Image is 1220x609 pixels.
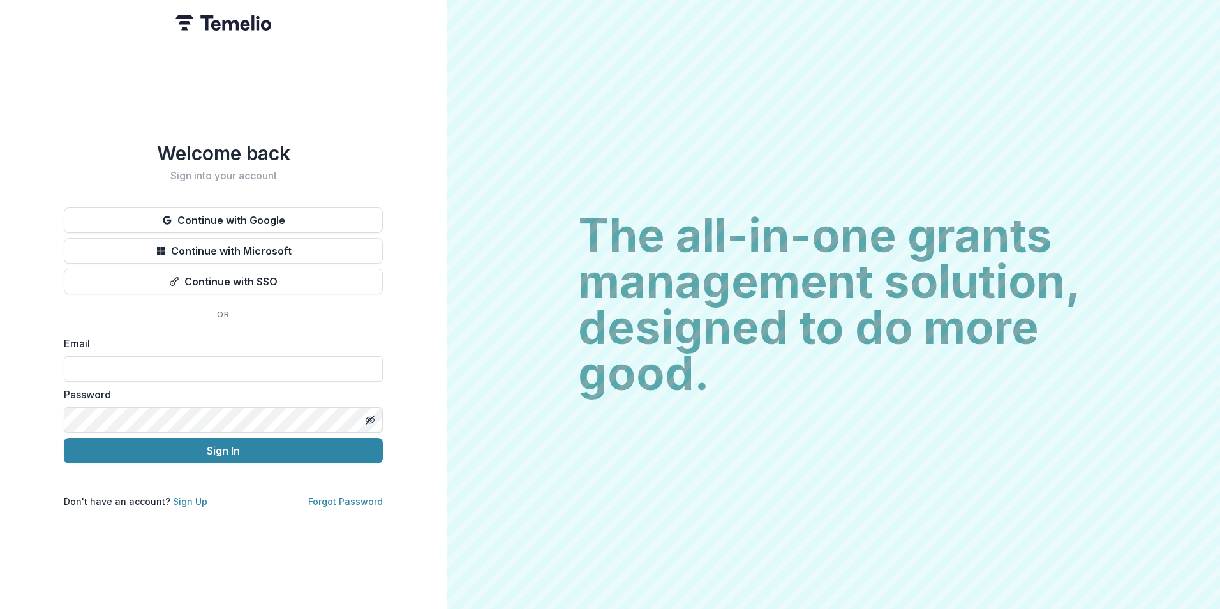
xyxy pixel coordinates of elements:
label: Password [64,387,375,402]
a: Forgot Password [308,496,383,507]
a: Sign Up [173,496,207,507]
h2: Sign into your account [64,170,383,182]
button: Continue with Microsoft [64,238,383,264]
button: Toggle password visibility [360,410,380,430]
button: Sign In [64,438,383,463]
button: Continue with SSO [64,269,383,294]
button: Continue with Google [64,207,383,233]
h1: Welcome back [64,142,383,165]
img: Temelio [175,15,271,31]
label: Email [64,336,375,351]
p: Don't have an account? [64,495,207,508]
